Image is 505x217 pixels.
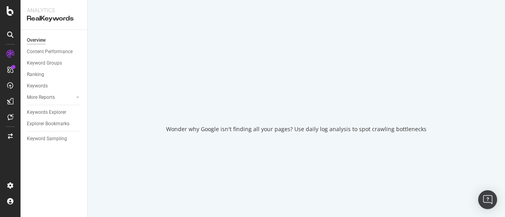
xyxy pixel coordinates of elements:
[268,84,325,113] div: animation
[27,82,48,90] div: Keywords
[27,59,82,67] a: Keyword Groups
[27,82,82,90] a: Keywords
[478,190,497,209] div: Open Intercom Messenger
[27,135,82,143] a: Keyword Sampling
[166,125,426,133] div: Wonder why Google isn't finding all your pages? Use daily log analysis to spot crawling bottlenecks
[27,120,69,128] div: Explorer Bookmarks
[27,108,82,117] a: Keywords Explorer
[27,70,82,79] a: Ranking
[27,70,44,79] div: Ranking
[27,135,67,143] div: Keyword Sampling
[27,93,55,102] div: More Reports
[27,48,73,56] div: Content Performance
[27,108,66,117] div: Keywords Explorer
[27,93,74,102] a: More Reports
[27,59,62,67] div: Keyword Groups
[27,36,46,45] div: Overview
[27,36,82,45] a: Overview
[27,6,81,14] div: Analytics
[27,120,82,128] a: Explorer Bookmarks
[27,48,82,56] a: Content Performance
[27,14,81,23] div: RealKeywords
